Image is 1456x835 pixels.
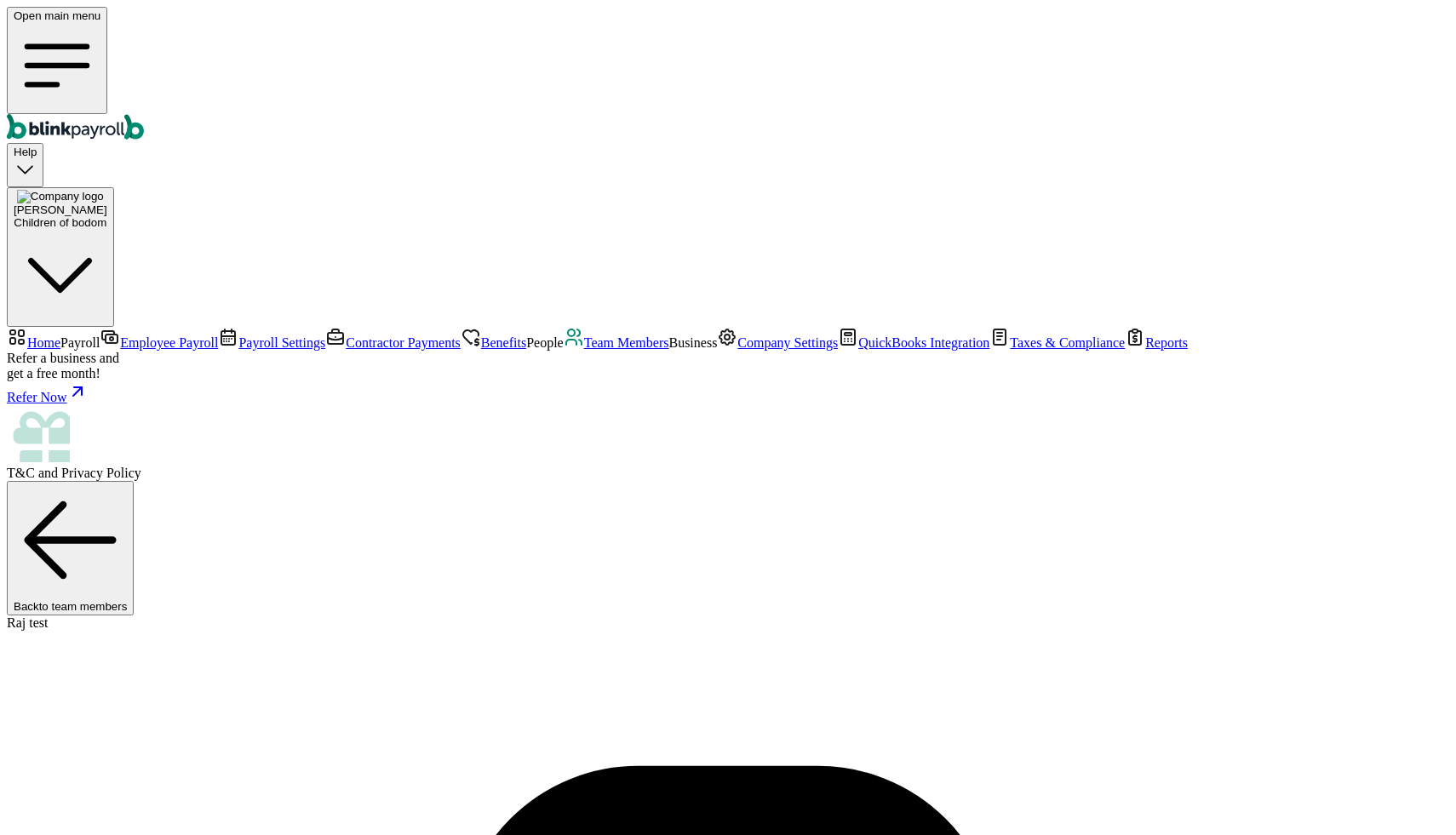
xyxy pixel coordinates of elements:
[7,7,1449,143] nav: Global
[14,146,37,158] span: Help
[7,481,134,615] button: Backto team members
[668,335,717,350] span: Business
[39,600,128,613] span: to team members
[7,466,35,480] span: T&C
[238,335,325,350] span: Payroll Settings
[120,335,218,350] span: Employee Payroll
[27,335,60,350] span: Home
[61,466,141,480] span: Privacy Policy
[7,7,107,114] button: Open main menu
[7,187,114,328] button: Company logo[PERSON_NAME]Children of bodom
[7,351,1449,381] div: Refer a business and get a free month!
[14,600,127,613] span: Back
[1145,335,1188,350] span: Reports
[7,335,60,350] a: Home
[1371,753,1456,835] iframe: Chat Widget
[14,216,107,229] div: Children of bodom
[584,335,669,350] span: Team Members
[858,335,989,350] span: QuickBooks Integration
[14,9,100,22] span: Open main menu
[989,335,1125,350] a: Taxes & Compliance
[838,335,989,350] a: QuickBooks Integration
[717,335,838,350] a: Company Settings
[7,466,141,480] span: and
[737,335,838,350] span: Company Settings
[100,335,218,350] a: Employee Payroll
[14,203,107,216] span: [PERSON_NAME]
[564,335,669,350] a: Team Members
[346,335,461,350] span: Contractor Payments
[7,327,1449,481] nav: Sidebar
[481,335,526,350] span: Benefits
[1125,335,1188,350] a: Reports
[60,335,100,350] span: Payroll
[7,615,1449,631] div: Raj test
[526,335,564,350] span: People
[325,335,461,350] a: Contractor Payments
[461,335,526,350] a: Benefits
[7,381,1449,405] a: Refer Now
[7,143,43,186] button: Help
[218,335,325,350] a: Payroll Settings
[17,190,104,203] img: Company logo
[1010,335,1125,350] span: Taxes & Compliance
